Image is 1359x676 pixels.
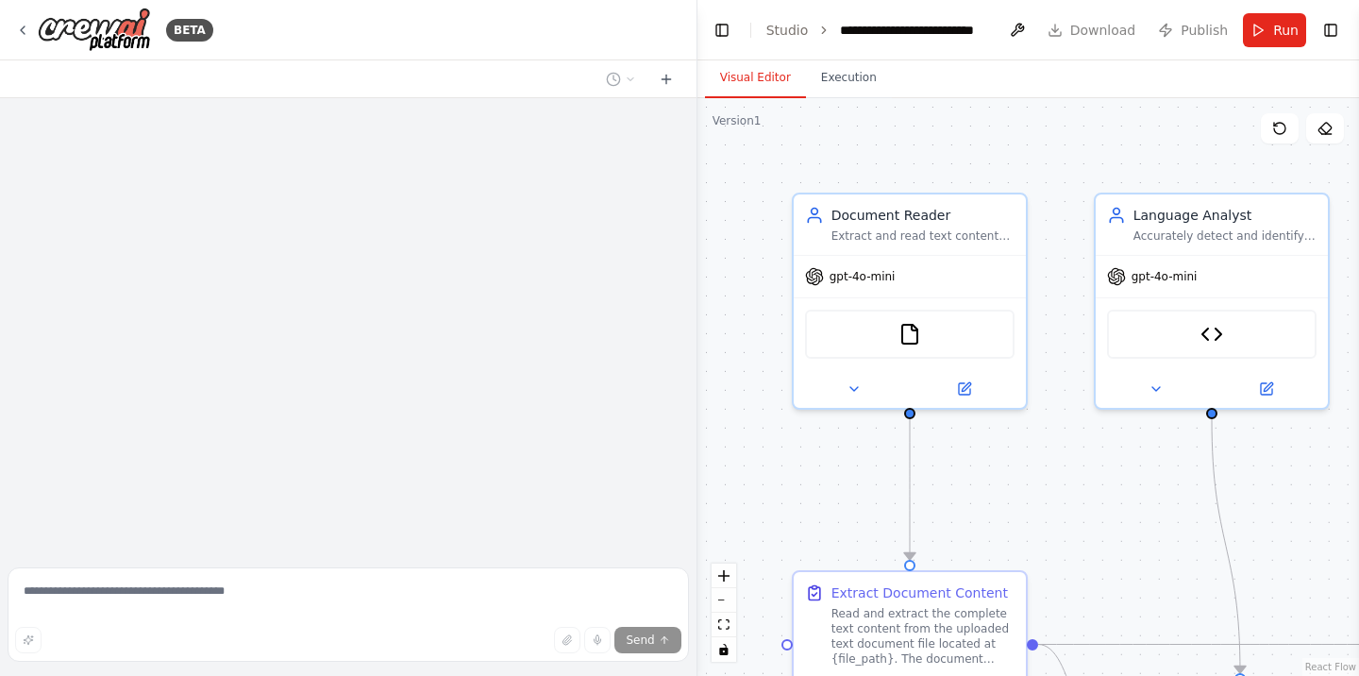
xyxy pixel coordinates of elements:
[712,564,736,588] button: zoom in
[712,637,736,662] button: toggle interactivity
[166,19,213,42] div: BETA
[1305,662,1356,672] a: React Flow attribution
[626,633,654,648] span: Send
[806,59,892,98] button: Execution
[1132,269,1198,284] span: gpt-4o-mini
[792,193,1028,410] div: Document ReaderExtract and read text content from uploaded documents in various formats (PDF, DOC...
[766,21,975,40] nav: breadcrumb
[1202,419,1250,673] g: Edge from de4a13d8-8b23-49ea-807e-871279dae2ac to 5ecee8b4-336b-4db1-a70a-9a9f8b6578ad
[584,627,611,653] button: Click to speak your automation idea
[712,588,736,613] button: zoom out
[1273,21,1299,40] span: Run
[1133,228,1317,244] div: Accurately detect and identify the language of text content using advanced language detection tec...
[1133,206,1317,225] div: Language Analyst
[900,419,919,560] g: Edge from 291fd40e-bc4e-4139-aefb-11dfdf8e4165 to 9ad75230-f0e8-44e3-a79a-0af77b35178c
[712,564,736,662] div: React Flow controls
[830,269,896,284] span: gpt-4o-mini
[554,627,580,653] button: Upload files
[766,23,809,38] a: Studio
[1243,13,1306,47] button: Run
[38,8,151,52] img: Logo
[712,613,736,637] button: fit view
[15,627,42,653] button: Improve this prompt
[831,228,1015,244] div: Extract and read text content from uploaded documents in various formats (PDF, DOCX, ODT). Provid...
[713,113,762,128] div: Version 1
[1317,17,1344,43] button: Show right sidebar
[709,17,735,43] button: Hide left sidebar
[912,378,1018,400] button: Open in side panel
[898,323,921,346] img: FileReadTool
[651,68,681,91] button: Start a new chat
[831,606,1015,667] div: Read and extract the complete text content from the uploaded text document file located at {file_...
[1200,323,1223,346] img: LibreTranslate Language Detector
[831,206,1015,225] div: Document Reader
[1214,378,1320,400] button: Open in side panel
[614,627,680,653] button: Send
[598,68,644,91] button: Switch to previous chat
[705,59,806,98] button: Visual Editor
[831,583,1008,602] div: Extract Document Content
[1094,193,1330,410] div: Language AnalystAccurately detect and identify the language of text content using advanced langua...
